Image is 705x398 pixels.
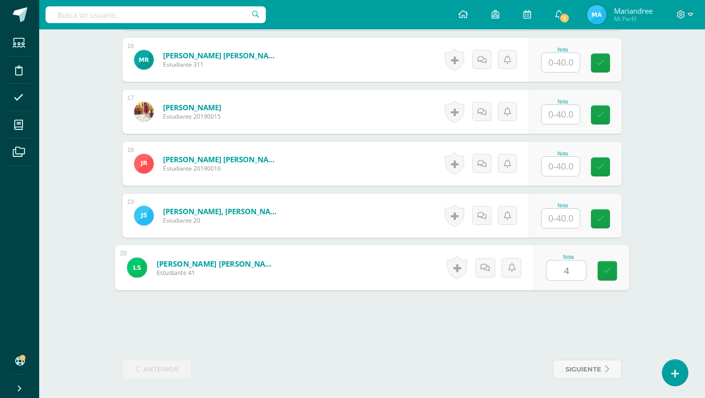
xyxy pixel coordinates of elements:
[163,164,281,173] span: Estudiante 20190016
[157,269,278,277] span: Estudiante 41
[46,6,266,23] input: Busca un usuario...
[559,13,570,24] span: 1
[546,254,591,260] div: Nota
[541,151,584,156] div: Nota
[134,154,154,174] img: 14539a3c500f4367a7b7f488f8d15c54.png
[163,206,281,216] a: [PERSON_NAME], [PERSON_NAME]
[163,112,221,121] span: Estudiante 20190015
[163,216,281,224] span: Estudiante 20
[587,5,607,25] img: 98953c3e03fa092d6a22418b1e93bada.png
[541,105,580,124] input: 0-40.0
[163,60,281,69] span: Estudiante 311
[541,47,584,52] div: Nota
[614,6,653,16] span: Mariandree
[163,154,281,164] a: [PERSON_NAME] [PERSON_NAME]
[614,15,653,23] span: Mi Perfil
[541,157,580,176] input: 0-40.0
[547,261,586,280] input: 0-40.0
[134,102,154,122] img: e434dcd8efeb7ac7a1d6f44408c810ed.png
[541,99,584,104] div: Nota
[565,360,601,378] span: siguiente
[143,360,179,378] span: anterior
[134,206,154,225] img: f87cda506b750ff1475305687e716425.png
[127,257,147,277] img: 448fddb52dbdc05a84672924273c11c8.png
[541,209,580,228] input: 0-40.0
[163,50,281,60] a: [PERSON_NAME] [PERSON_NAME]
[134,50,154,70] img: 331c268c380dc6b4c4563fe0c902325e.png
[541,53,580,72] input: 0-40.0
[541,203,584,208] div: Nota
[157,258,278,269] a: [PERSON_NAME] [PERSON_NAME]
[163,102,221,112] a: [PERSON_NAME]
[553,360,622,379] a: siguiente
